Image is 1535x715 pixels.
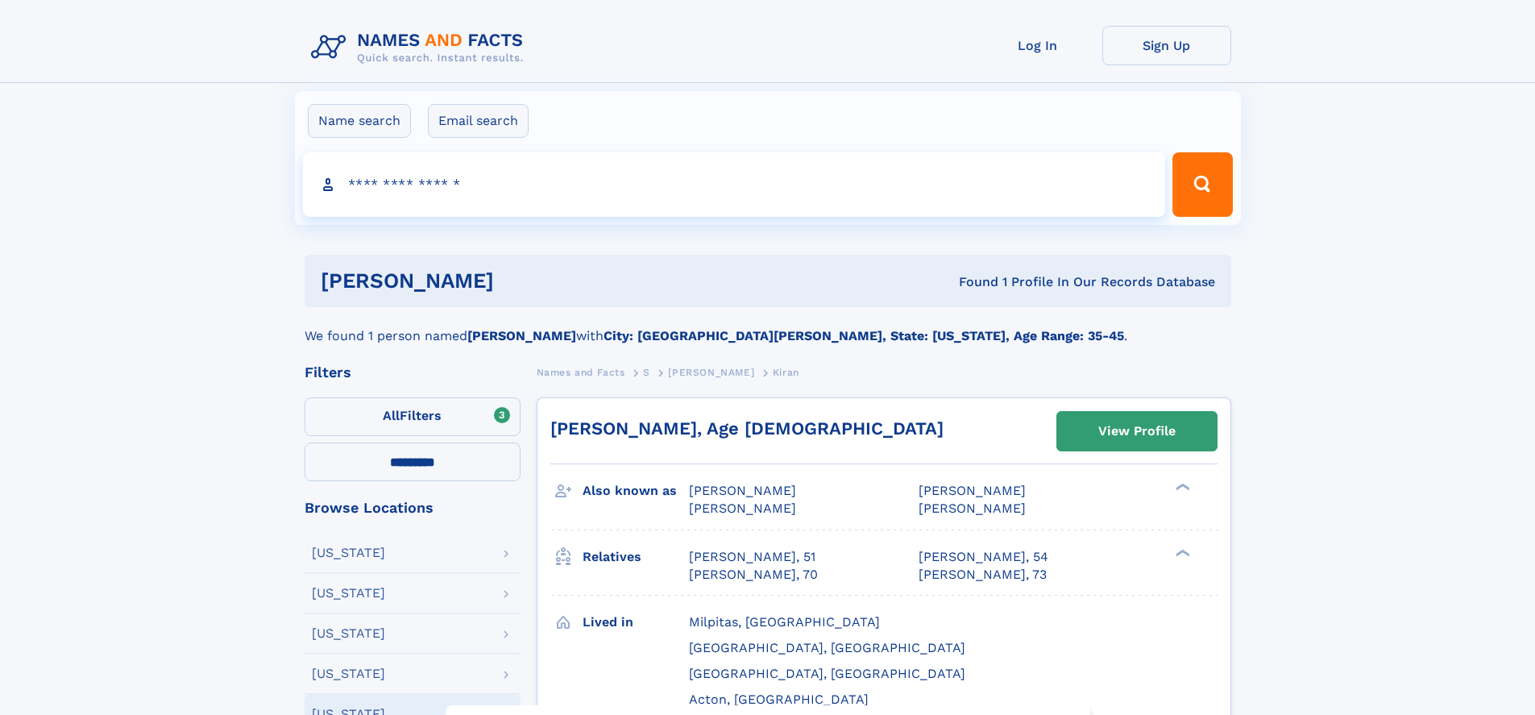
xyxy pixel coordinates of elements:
[1172,152,1232,217] button: Search Button
[643,362,650,382] a: S
[689,548,815,566] a: [PERSON_NAME], 51
[919,501,1026,516] span: [PERSON_NAME]
[726,273,1215,291] div: Found 1 Profile In Our Records Database
[321,271,727,291] h1: [PERSON_NAME]
[1057,412,1217,451] a: View Profile
[583,543,689,571] h3: Relatives
[312,627,385,640] div: [US_STATE]
[689,483,796,498] span: [PERSON_NAME]
[583,609,689,636] h3: Lived in
[312,587,385,600] div: [US_STATE]
[773,367,799,378] span: Kiran
[689,501,796,516] span: [PERSON_NAME]
[668,367,754,378] span: [PERSON_NAME]
[305,26,537,69] img: Logo Names and Facts
[312,547,385,559] div: [US_STATE]
[919,483,1026,498] span: [PERSON_NAME]
[919,548,1048,566] a: [PERSON_NAME], 54
[689,640,965,655] span: [GEOGRAPHIC_DATA], [GEOGRAPHIC_DATA]
[305,307,1231,346] div: We found 1 person named with .
[1098,413,1176,450] div: View Profile
[1172,482,1191,493] div: ❯
[550,418,944,439] a: [PERSON_NAME], Age [DEMOGRAPHIC_DATA]
[467,328,576,343] b: [PERSON_NAME]
[537,362,625,382] a: Names and Facts
[312,667,385,680] div: [US_STATE]
[305,501,521,515] div: Browse Locations
[583,477,689,505] h3: Also known as
[303,152,1166,217] input: search input
[919,566,1047,584] a: [PERSON_NAME], 73
[973,26,1102,65] a: Log In
[1102,26,1231,65] a: Sign Up
[689,692,869,707] span: Acton, [GEOGRAPHIC_DATA]
[689,614,880,630] span: Milpitas, [GEOGRAPHIC_DATA]
[604,328,1124,343] b: City: [GEOGRAPHIC_DATA][PERSON_NAME], State: [US_STATE], Age Range: 35-45
[383,408,400,423] span: All
[428,104,529,138] label: Email search
[643,367,650,378] span: S
[305,365,521,380] div: Filters
[305,397,521,436] label: Filters
[689,666,965,681] span: [GEOGRAPHIC_DATA], [GEOGRAPHIC_DATA]
[668,362,754,382] a: [PERSON_NAME]
[1172,547,1191,558] div: ❯
[308,104,411,138] label: Name search
[689,566,818,584] a: [PERSON_NAME], 70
